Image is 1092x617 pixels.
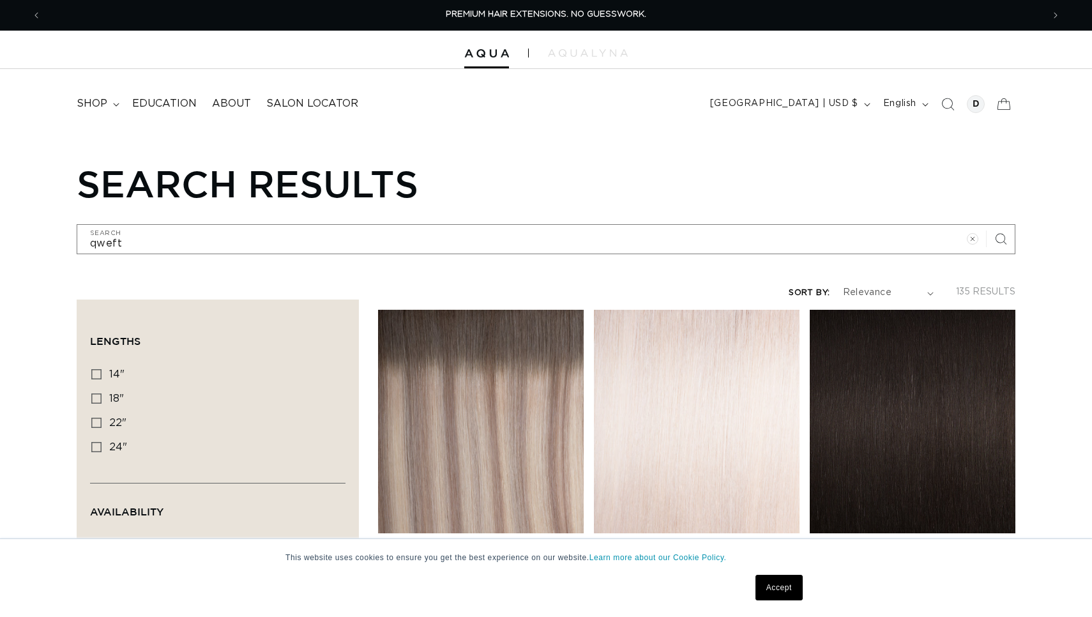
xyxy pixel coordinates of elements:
span: Education [132,97,197,110]
span: English [883,97,916,110]
span: [GEOGRAPHIC_DATA] | USD $ [710,97,858,110]
a: Learn more about our Cookie Policy. [589,553,727,562]
span: 135 results [956,287,1015,296]
span: Availability [90,506,163,517]
button: Clear search term [959,225,987,253]
button: English [876,92,934,116]
button: Previous announcement [22,3,50,27]
input: Search [77,225,1015,254]
summary: shop [69,89,125,118]
label: Sort by: [789,289,830,297]
span: 22" [109,418,126,428]
summary: Lengths (0 selected) [90,313,345,359]
span: PREMIUM HAIR EXTENSIONS. NO GUESSWORK. [446,10,646,19]
span: Salon Locator [266,97,358,110]
summary: Availability (0 selected) [90,484,345,529]
span: shop [77,97,107,110]
span: About [212,97,251,110]
img: Aqua Hair Extensions [464,49,509,58]
span: 24" [109,442,127,452]
p: This website uses cookies to ensure you get the best experience on our website. [285,552,807,563]
span: Lengths [90,335,140,347]
img: aqualyna.com [548,49,628,57]
button: Search [987,225,1015,253]
button: [GEOGRAPHIC_DATA] | USD $ [702,92,876,116]
a: Education [125,89,204,118]
span: 14" [109,369,125,379]
a: Accept [755,575,803,600]
summary: Search [934,90,962,118]
h1: Search results [77,162,1015,205]
button: Next announcement [1042,3,1070,27]
a: About [204,89,259,118]
span: 18" [109,393,124,404]
a: Salon Locator [259,89,366,118]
